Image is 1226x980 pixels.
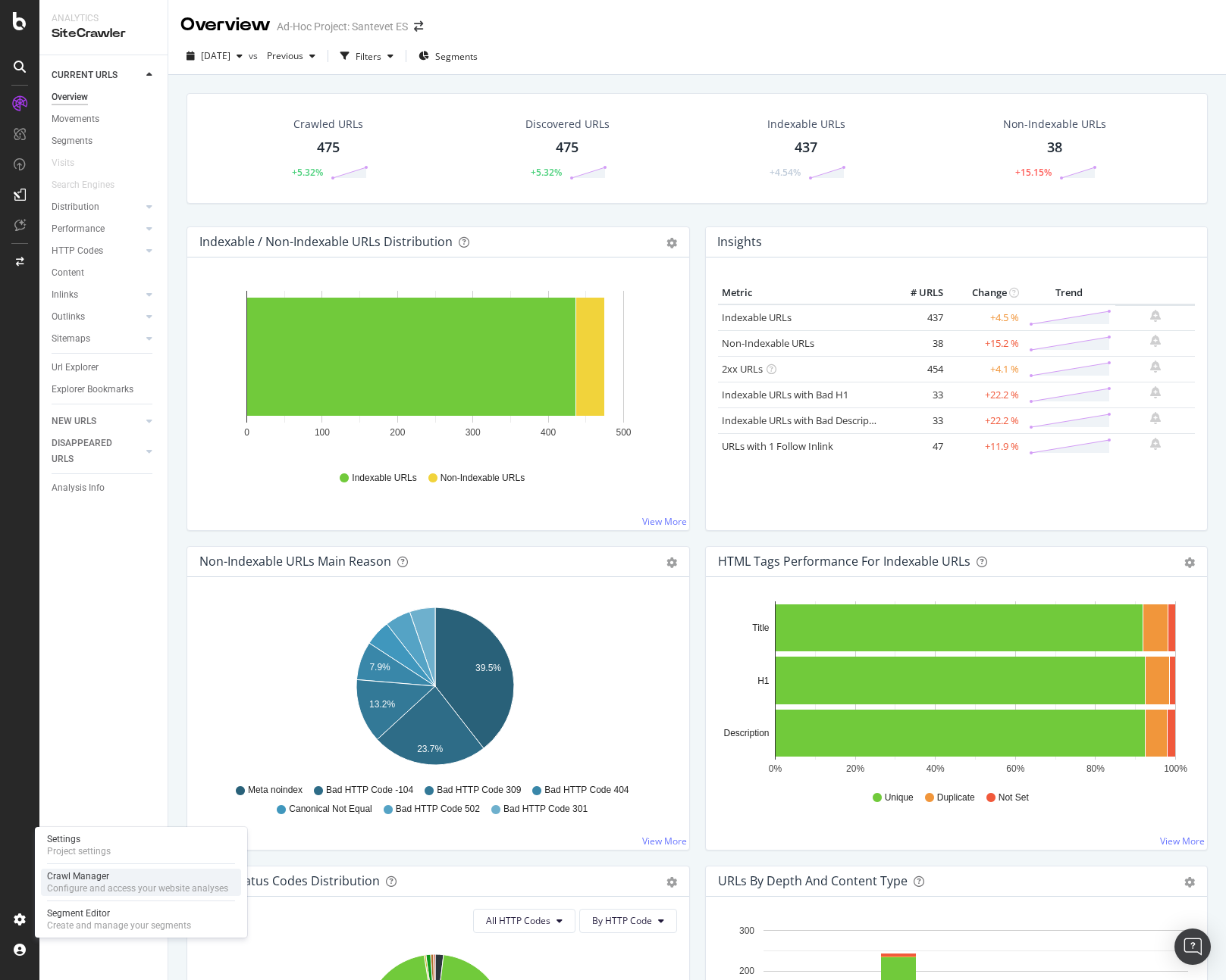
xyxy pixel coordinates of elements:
[642,835,687,847] a: View More
[947,382,1023,407] td: +22.2 %
[244,427,249,438] text: 0
[752,623,770,633] text: Title
[261,44,321,68] button: Previous
[52,480,157,496] a: Analysis Info
[315,427,330,438] text: 100
[886,407,947,433] td: 33
[52,111,157,127] a: Movements
[722,414,887,427] a: Indexable URLs with Bad Description
[722,362,763,376] a: 2xx URLs
[886,382,947,407] td: 33
[475,663,501,673] text: 39.5%
[47,919,191,932] div: Create and manage your segments
[52,67,142,83] a: CURRENT URLS
[886,282,947,304] th: # URLS
[486,914,550,927] span: All HTTP Codes
[47,833,111,845] div: Settings
[41,832,241,859] a: SettingsProject settings
[52,133,157,149] a: Segments
[1150,335,1161,347] div: bell-plus
[52,287,78,303] div: Inlinks
[846,763,864,774] text: 20%
[199,554,391,569] div: Non-Indexable URLs Main Reason
[722,439,833,453] a: URLs with 1 Follow Inlink
[277,19,408,34] div: Ad-Hoc Project: Santevet ES
[390,427,405,438] text: 200
[947,407,1023,433] td: +22.2 %
[47,882,228,894] div: Configure and access your website analyses
[396,803,480,816] span: Bad HTTP Code 502
[722,311,792,324] a: Indexable URLs
[412,44,484,68] button: Segments
[1006,763,1024,774] text: 60%
[52,287,142,303] a: Inlinks
[52,89,157,105] a: Overview
[41,869,241,896] a: Crawl ManagerConfigure and access your website analyses
[52,435,142,467] a: DISAPPEARED URLS
[369,662,390,673] text: 7.9%
[544,784,629,797] span: Bad HTTP Code 404
[1003,117,1106,132] div: Non-Indexable URLs
[261,49,303,62] span: Previous
[770,166,801,179] div: +4.54%
[738,925,754,936] text: 300
[642,515,687,528] a: View More
[1174,929,1211,965] div: Open Intercom Messenger
[199,601,671,777] svg: A chart.
[201,49,230,62] span: 2025 Jul. 8th
[352,472,416,485] span: Indexable URLs
[52,133,92,149] div: Segments
[52,414,96,429] div: NEW URLS
[503,803,588,816] span: Bad HTTP Code 301
[369,699,395,710] text: 13.2%
[616,427,631,438] text: 500
[1164,763,1187,774] text: 100%
[926,763,944,774] text: 40%
[768,763,782,774] text: 0%
[1086,763,1104,774] text: 80%
[947,433,1023,459] td: +11.9 %
[437,784,521,797] span: Bad HTTP Code 309
[199,282,671,457] svg: A chart.
[947,356,1023,382] td: +4.1 %
[718,282,887,304] th: Metric
[52,265,157,281] a: Content
[886,330,947,356] td: 38
[999,791,1029,804] span: Not Set
[1150,438,1161,450] div: bell-plus
[334,44,400,68] button: Filters
[473,909,575,933] button: All HTTP Codes
[541,427,556,438] text: 400
[41,906,241,933] a: Segment EditorCreate and manage your segments
[52,155,89,171] a: Visits
[592,914,652,927] span: By HTTP Code
[52,414,142,429] a: NEW URLS
[52,12,155,25] div: Analytics
[356,50,381,63] div: Filters
[52,221,142,237] a: Performance
[525,117,610,132] div: Discovered URLs
[52,360,99,376] div: Url Explorer
[52,25,155,42] div: SiteCrawler
[52,89,88,105] div: Overview
[52,382,133,398] div: Explorer Bookmarks
[52,221,105,237] div: Performance
[199,234,453,249] div: Indexable / Non-Indexable URLs Distribution
[531,166,562,179] div: +5.32%
[1015,166,1052,179] div: +15.15%
[52,177,114,193] div: Search Engines
[52,177,130,193] a: Search Engines
[52,265,84,281] div: Content
[723,728,769,738] text: Description
[886,433,947,459] td: 47
[757,676,770,686] text: H1
[666,238,677,248] div: gear
[52,155,74,171] div: Visits
[52,111,99,127] div: Movements
[47,845,111,857] div: Project settings
[1023,282,1115,304] th: Trend
[52,309,85,325] div: Outlinks
[738,966,754,976] text: 200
